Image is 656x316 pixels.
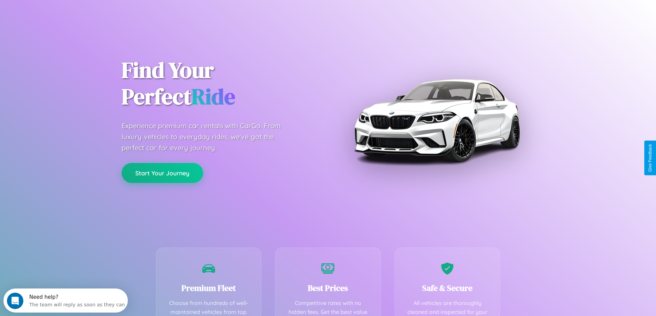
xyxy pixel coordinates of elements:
button: Start Your Journey [122,163,203,183]
p: Experience premium car rentals with CarGo. From luxury vehicles to everyday rides, we've got the ... [122,120,294,153]
img: Premium BMW car rental vehicle [351,34,523,206]
div: Open Intercom Messenger [3,3,128,22]
div: Give Feedback [648,144,653,172]
div: Need help? [26,6,122,11]
iframe: Intercom live chat [7,293,23,309]
h1: Find Your Perfect [122,57,318,110]
iframe: Intercom live chat discovery launcher [3,288,128,313]
h3: Best Prices [286,282,370,294]
span: Ride [191,81,235,111]
div: The team will reply as soon as they can [26,11,122,19]
h3: Safe & Secure [405,282,490,294]
h3: Premium Fleet [167,282,251,294]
